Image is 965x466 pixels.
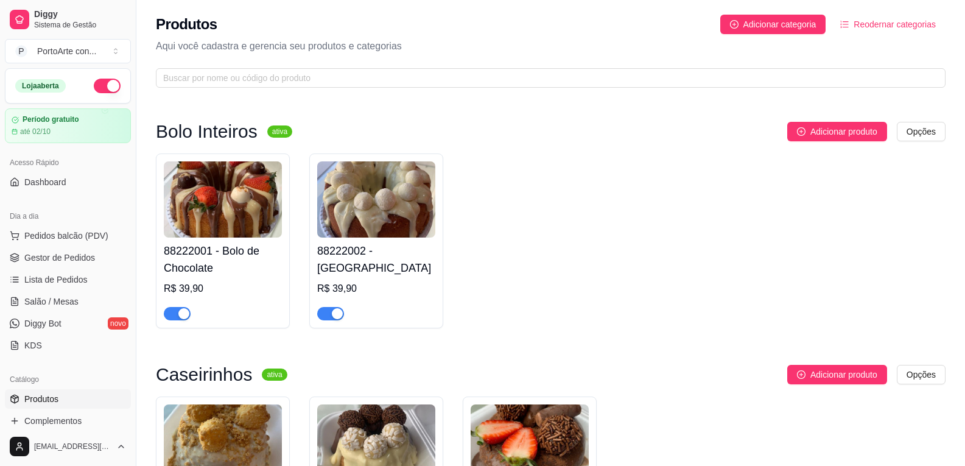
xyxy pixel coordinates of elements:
[267,125,292,138] sup: ativa
[907,125,936,138] span: Opções
[5,207,131,226] div: Dia a dia
[5,292,131,311] a: Salão / Mesas
[24,339,42,351] span: KDS
[262,369,287,381] sup: ativa
[34,442,111,451] span: [EMAIL_ADDRESS][DOMAIN_NAME]
[5,5,131,34] a: DiggySistema de Gestão
[23,115,79,124] article: Período gratuito
[897,365,946,384] button: Opções
[797,370,805,379] span: plus-circle
[797,127,805,136] span: plus-circle
[34,20,126,30] span: Sistema de Gestão
[317,242,435,277] h4: 88222002 - [GEOGRAPHIC_DATA]
[5,172,131,192] a: Dashboard
[164,242,282,277] h4: 88222001 - Bolo de Chocolate
[5,270,131,289] a: Lista de Pedidos
[317,281,435,296] div: R$ 39,90
[5,432,131,461] button: [EMAIL_ADDRESS][DOMAIN_NAME]
[24,393,58,405] span: Produtos
[156,367,252,382] h3: Caseirinhos
[24,274,88,286] span: Lista de Pedidos
[24,317,61,330] span: Diggy Bot
[156,124,258,139] h3: Bolo Inteiros
[156,39,946,54] p: Aqui você cadastra e gerencia seu produtos e categorias
[5,411,131,431] a: Complementos
[5,248,131,267] a: Gestor de Pedidos
[810,368,877,381] span: Adicionar produto
[24,176,66,188] span: Dashboard
[5,153,131,172] div: Acesso Rápido
[840,20,849,29] span: ordered-list
[24,230,108,242] span: Pedidos balcão (PDV)
[5,39,131,63] button: Select a team
[5,226,131,245] button: Pedidos balcão (PDV)
[5,389,131,409] a: Produtos
[24,415,82,427] span: Complementos
[5,108,131,143] a: Período gratuitoaté 02/10
[34,9,126,20] span: Diggy
[720,15,826,34] button: Adicionar categoria
[24,252,95,264] span: Gestor de Pedidos
[5,336,131,355] a: KDS
[37,45,96,57] div: PortoArte con ...
[15,79,66,93] div: Loja aberta
[730,20,739,29] span: plus-circle
[317,161,435,238] img: product-image
[94,79,121,93] button: Alterar Status
[5,370,131,389] div: Catálogo
[830,15,946,34] button: Reodernar categorias
[15,45,27,57] span: P
[743,18,816,31] span: Adicionar categoria
[164,281,282,296] div: R$ 39,90
[810,125,877,138] span: Adicionar produto
[897,122,946,141] button: Opções
[24,295,79,308] span: Salão / Mesas
[163,71,928,85] input: Buscar por nome ou código do produto
[787,365,887,384] button: Adicionar produto
[5,314,131,333] a: Diggy Botnovo
[164,161,282,238] img: product-image
[787,122,887,141] button: Adicionar produto
[907,368,936,381] span: Opções
[20,127,51,136] article: até 02/10
[156,15,217,34] h2: Produtos
[854,18,936,31] span: Reodernar categorias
